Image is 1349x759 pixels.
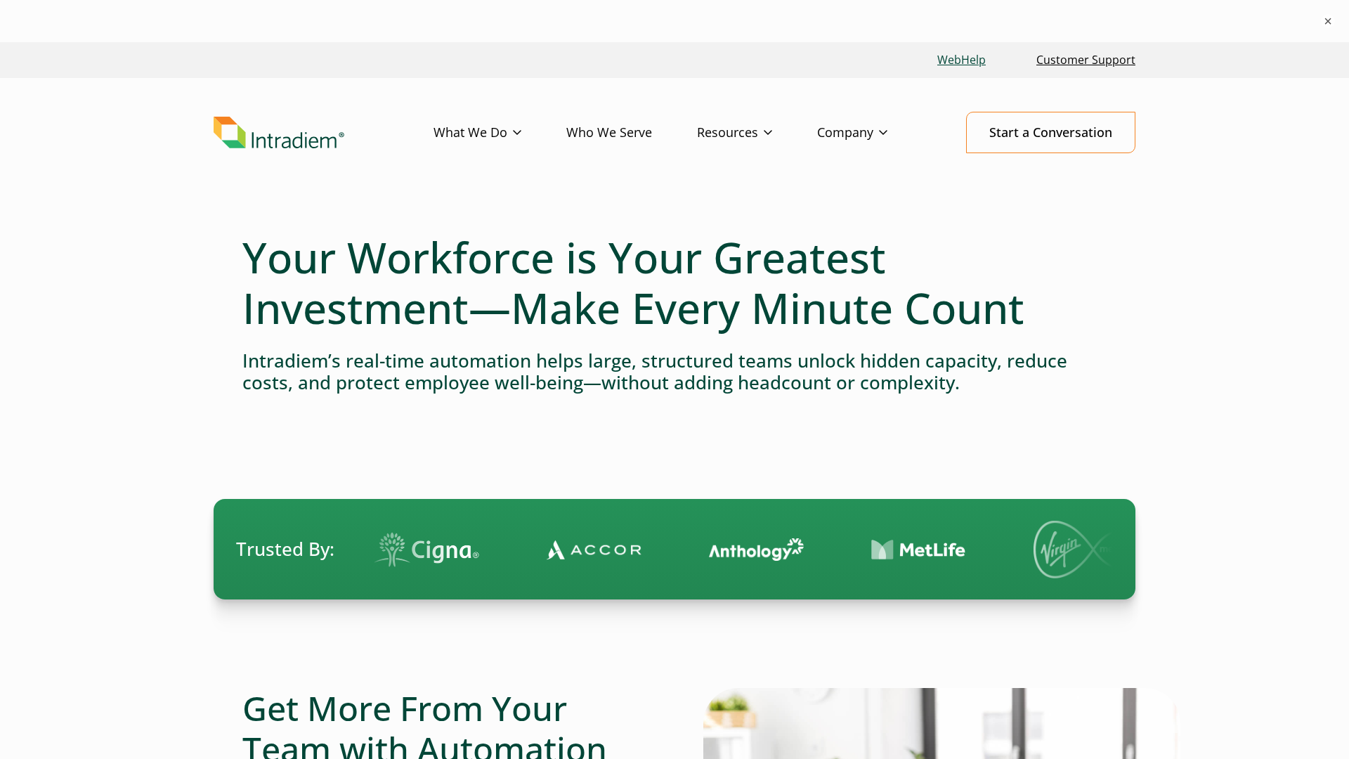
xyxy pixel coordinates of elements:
img: Virgin Media logo. [1031,521,1130,578]
h4: Intradiem’s real-time automation helps large, structured teams unlock hidden capacity, reduce cos... [242,350,1107,394]
h1: Your Workforce is Your Greatest Investment—Make Every Minute Count [242,232,1107,333]
a: Customer Support [1031,45,1141,75]
a: Link to homepage of Intradiem [214,117,434,149]
img: Contact Center Automation MetLife Logo [869,539,964,561]
a: Link opens in a new window [932,45,991,75]
a: Company [817,112,932,153]
a: Start a Conversation [966,112,1135,153]
a: Who We Serve [566,112,697,153]
button: × [1321,14,1335,28]
a: Resources [697,112,817,153]
span: Trusted By: [236,536,334,562]
img: Contact Center Automation Accor Logo [545,539,639,560]
img: Intradiem [214,117,344,149]
a: What We Do [434,112,566,153]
